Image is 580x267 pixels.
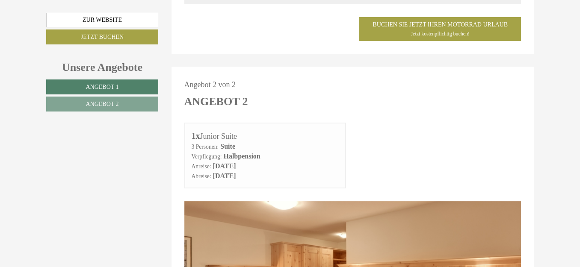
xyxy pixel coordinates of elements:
a: Buchen Sie jetzt ihren Motorrad UrlaubJetzt kostenpflichtig buchen! [359,17,521,41]
div: Angebot 2 [184,94,248,109]
b: [DATE] [213,172,236,179]
span: Angebot 2 von 2 [184,80,236,89]
div: Junior Suite [192,130,339,142]
small: Anreise: [192,163,211,170]
small: 3 Personen: [192,144,219,150]
small: Abreise: [192,173,211,179]
span: Angebot 1 [86,84,118,90]
small: Verpflegung: [192,153,222,160]
b: Halbpension [223,153,260,160]
span: Jetzt kostenpflichtig buchen! [411,31,469,37]
div: Unsere Angebote [46,59,158,75]
a: Jetzt buchen [46,29,158,44]
b: [DATE] [213,162,236,170]
a: Zur Website [46,13,158,27]
b: 1x [192,131,200,141]
span: Angebot 2 [86,101,118,107]
b: Suite [220,143,235,150]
